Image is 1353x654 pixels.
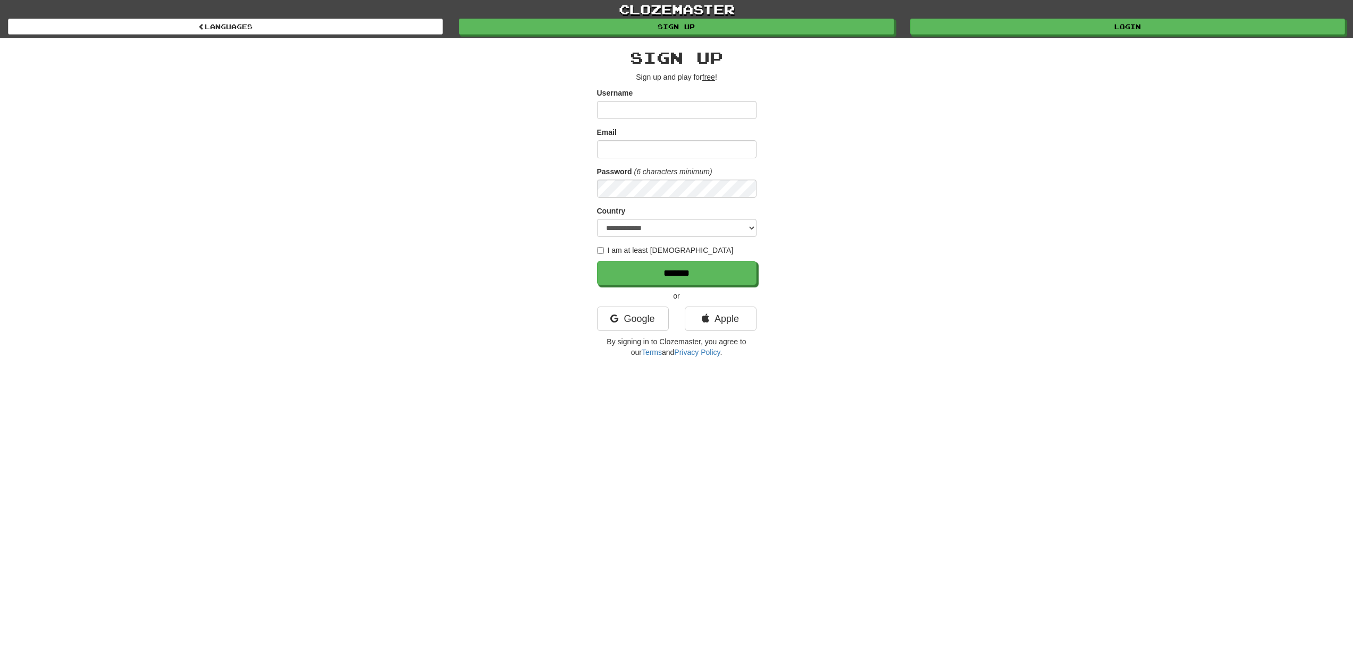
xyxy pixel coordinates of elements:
[597,166,632,177] label: Password
[597,291,757,301] p: or
[597,245,734,256] label: I am at least [DEMOGRAPHIC_DATA]
[459,19,894,35] a: Sign up
[634,167,712,176] em: (6 characters minimum)
[597,49,757,66] h2: Sign up
[702,73,715,81] u: free
[597,247,604,254] input: I am at least [DEMOGRAPHIC_DATA]
[597,307,669,331] a: Google
[597,127,617,138] label: Email
[8,19,443,35] a: Languages
[910,19,1345,35] a: Login
[597,336,757,358] p: By signing in to Clozemaster, you agree to our and .
[597,72,757,82] p: Sign up and play for !
[674,348,720,356] a: Privacy Policy
[685,307,757,331] a: Apple
[597,206,626,216] label: Country
[642,348,662,356] a: Terms
[597,88,633,98] label: Username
